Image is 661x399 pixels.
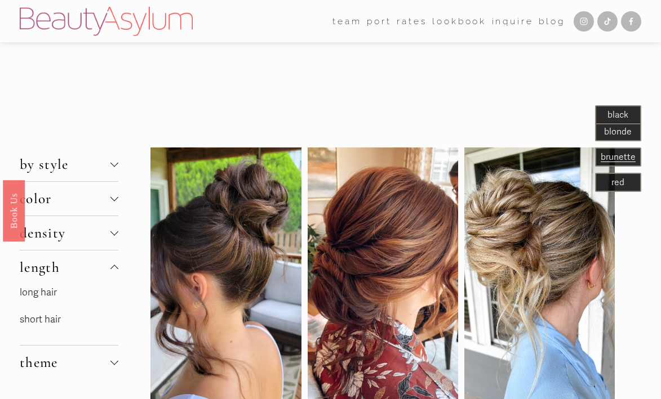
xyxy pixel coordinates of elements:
span: theme [20,354,110,371]
button: density [20,216,118,250]
a: folder dropdown [332,12,362,30]
a: long hair [20,286,57,298]
a: TikTok [597,11,618,32]
a: port [367,12,392,30]
span: color [20,190,110,207]
span: density [20,225,110,241]
a: Book Us [3,180,25,241]
button: theme [20,346,118,379]
a: Facebook [621,11,641,32]
span: team [332,14,362,29]
a: Inquire [492,12,534,30]
span: by style [20,156,110,173]
span: black [607,109,628,120]
div: length [20,284,118,345]
a: Instagram [574,11,594,32]
a: Rates [397,12,427,30]
button: length [20,250,118,284]
a: brunette [601,151,636,163]
a: Blog [539,12,565,30]
span: length [20,259,110,276]
button: color [20,182,118,216]
a: Lookbook [432,12,486,30]
button: by style [20,147,118,181]
img: Beauty Asylum | Bridal Hair &amp; Makeup Charlotte &amp; Atlanta [20,7,193,36]
span: blonde [604,126,632,137]
a: short hair [20,313,61,325]
span: red [611,177,624,188]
